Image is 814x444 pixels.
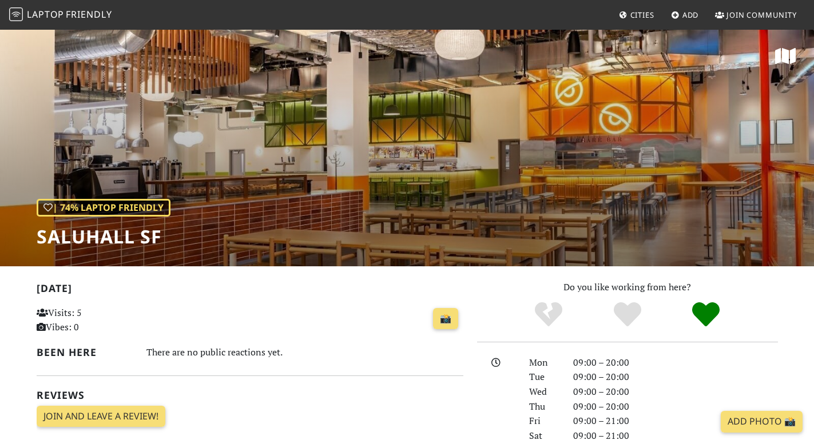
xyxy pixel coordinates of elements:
div: Thu [522,399,566,414]
a: Join and leave a review! [37,406,165,427]
a: Cities [614,5,659,25]
div: No [509,301,588,329]
span: Join Community [726,10,797,20]
div: There are no public reactions yet. [146,344,463,361]
div: 09:00 – 20:00 [566,399,785,414]
p: Visits: 5 Vibes: 0 [37,306,170,335]
p: Do you like working from here? [477,280,778,295]
div: Yes [588,301,667,329]
div: Definitely! [666,301,745,329]
div: Mon [522,355,566,370]
div: Wed [522,385,566,399]
div: | 74% Laptop Friendly [37,199,170,217]
a: LaptopFriendly LaptopFriendly [9,5,112,25]
a: Join Community [710,5,801,25]
div: 09:00 – 20:00 [566,370,785,385]
div: 09:00 – 21:00 [566,414,785,429]
span: Add [682,10,699,20]
div: 09:00 – 20:00 [566,355,785,370]
span: Cities [630,10,654,20]
div: Sat [522,429,566,443]
h2: [DATE] [37,282,463,299]
a: Add Photo 📸 [721,411,803,433]
h2: Been here [37,346,133,358]
a: 📸 [433,308,458,330]
div: 09:00 – 20:00 [566,385,785,399]
div: Fri [522,414,566,429]
div: 09:00 – 21:00 [566,429,785,443]
span: Laptop [27,8,64,21]
h2: Reviews [37,389,463,401]
span: Friendly [66,8,112,21]
a: Add [666,5,704,25]
img: LaptopFriendly [9,7,23,21]
h1: Saluhall SF [37,226,170,247]
div: Tue [522,370,566,385]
